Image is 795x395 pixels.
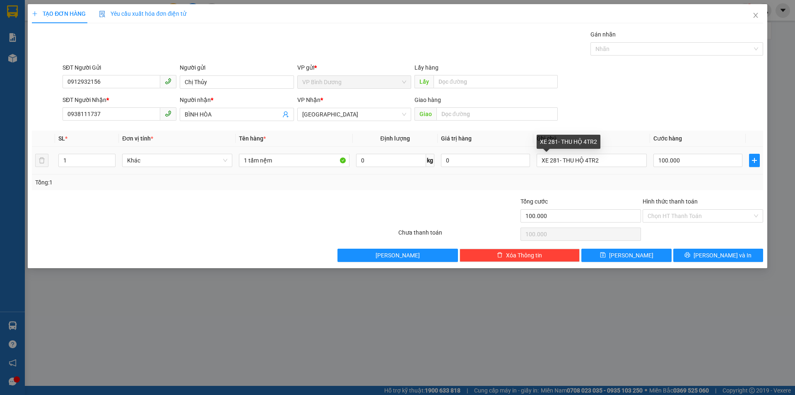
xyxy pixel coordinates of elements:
[749,154,760,167] button: plus
[337,249,458,262] button: [PERSON_NAME]
[282,111,289,118] span: user-add
[35,154,48,167] button: delete
[63,63,176,72] div: SĐT Người Gửi
[414,97,441,103] span: Giao hàng
[694,251,752,260] span: [PERSON_NAME] và In
[99,11,106,17] img: icon
[581,249,671,262] button: save[PERSON_NAME]
[165,78,171,85] span: phone
[600,252,606,259] span: save
[58,135,65,142] span: SL
[673,249,763,262] button: printer[PERSON_NAME] và In
[684,252,690,259] span: printer
[537,135,600,149] div: XE 281- THU HỘ 4TR2
[297,63,411,72] div: VP gửi
[506,251,542,260] span: Xóa Thông tin
[397,228,520,242] div: Chưa thanh toán
[239,135,266,142] span: Tên hàng
[414,75,434,88] span: Lấy
[441,135,472,142] span: Giá trị hàng
[426,154,434,167] span: kg
[436,107,558,121] input: Dọc đường
[297,97,320,103] span: VP Nhận
[643,198,698,205] label: Hình thức thanh toán
[32,11,38,17] span: plus
[35,178,307,187] div: Tổng: 1
[752,12,759,19] span: close
[32,10,86,17] span: TẠO ĐƠN HÀNG
[609,251,653,260] span: [PERSON_NAME]
[749,157,759,164] span: plus
[441,154,530,167] input: 0
[381,135,410,142] span: Định lượng
[239,154,349,167] input: VD: Bàn, Ghế
[127,154,227,167] span: Khác
[376,251,420,260] span: [PERSON_NAME]
[180,63,294,72] div: Người gửi
[165,110,171,117] span: phone
[434,75,558,88] input: Dọc đường
[414,64,438,71] span: Lấy hàng
[520,198,548,205] span: Tổng cước
[537,154,647,167] input: Ghi Chú
[590,31,616,38] label: Gán nhãn
[414,107,436,121] span: Giao
[180,95,294,104] div: Người nhận
[460,249,580,262] button: deleteXóa Thông tin
[533,131,650,147] th: Ghi chú
[122,135,153,142] span: Đơn vị tính
[497,252,503,259] span: delete
[302,76,406,88] span: VP Bình Dương
[653,135,682,142] span: Cước hàng
[63,95,176,104] div: SĐT Người Nhận
[99,10,186,17] span: Yêu cầu xuất hóa đơn điện tử
[744,4,767,27] button: Close
[302,108,406,121] span: Nha Trang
